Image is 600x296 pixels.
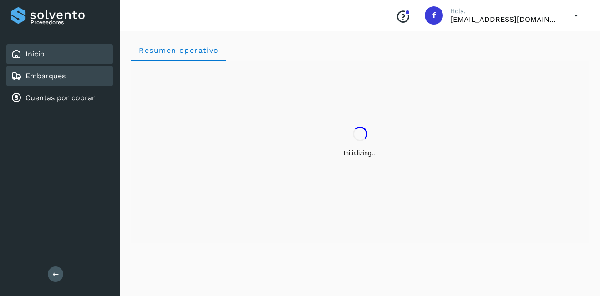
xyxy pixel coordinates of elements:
[6,44,113,64] div: Inicio
[6,66,113,86] div: Embarques
[31,19,109,26] p: Proveedores
[450,7,559,15] p: Hola,
[138,46,219,55] span: Resumen operativo
[25,93,95,102] a: Cuentas por cobrar
[450,15,559,24] p: facturacion@protransport.com.mx
[6,88,113,108] div: Cuentas por cobrar
[25,50,45,58] a: Inicio
[25,71,66,80] a: Embarques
